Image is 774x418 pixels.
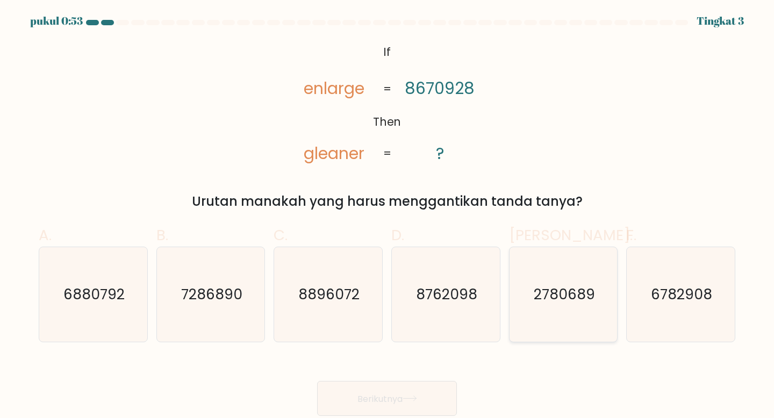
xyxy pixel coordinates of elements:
[436,142,444,165] tspan: ?
[304,77,364,100] tspan: enlarge
[317,381,457,416] button: Berikutnya
[39,225,52,246] font: A.
[383,146,391,162] tspan: =
[285,41,489,166] svg: @import url('[URL][DOMAIN_NAME]);
[357,392,403,405] font: Berikutnya
[416,284,477,304] text: 8762098
[383,44,391,60] tspan: If
[697,13,744,28] font: Tingkat 3
[373,114,402,130] tspan: Then
[405,77,475,100] tspan: 8670928
[156,225,168,246] font: B.
[181,284,242,304] text: 7286890
[274,225,288,246] font: C.
[391,225,404,246] font: D.
[626,225,636,246] font: F.
[383,81,391,97] tspan: =
[192,192,583,210] font: Urutan manakah yang harus menggantikan tanda tanya?
[63,284,125,304] text: 6880792
[509,225,633,246] font: [PERSON_NAME].
[651,284,712,304] text: 6782908
[304,142,364,165] tspan: gleaner
[30,13,83,28] font: pukul 0:53
[534,284,595,304] text: 2780689
[298,284,360,304] text: 8896072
